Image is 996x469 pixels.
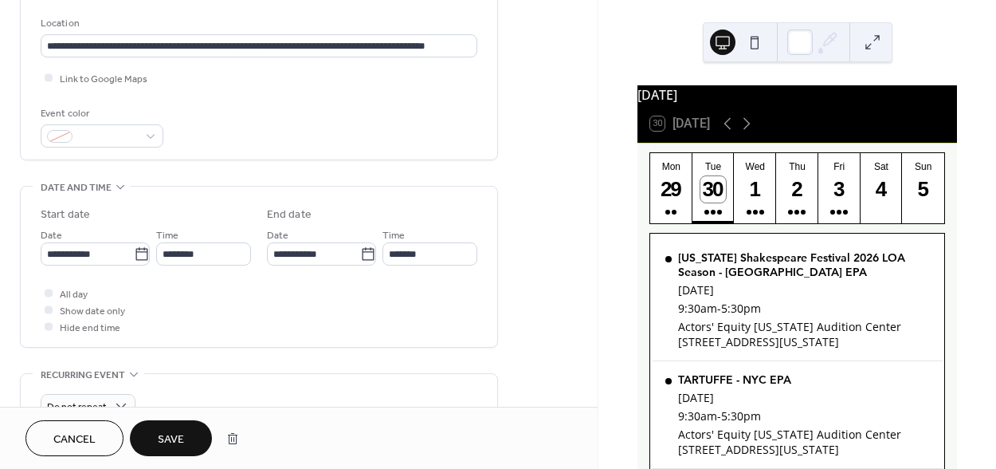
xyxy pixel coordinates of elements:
button: Sun5 [902,153,944,223]
span: 5:30pm [721,408,761,424]
span: - [717,301,721,316]
span: 5:30pm [721,301,761,316]
span: Recurring event [41,367,125,384]
div: [DATE] [637,85,957,104]
span: Date [41,227,62,244]
div: Tue [697,161,730,172]
span: All day [60,286,88,303]
div: Fri [823,161,856,172]
span: Do not repeat [47,398,107,416]
div: Event color [41,105,160,122]
div: 5 [910,176,936,203]
button: Cancel [25,420,124,456]
span: Date [267,227,288,244]
div: 29 [658,176,684,203]
span: Hide end time [60,320,120,337]
span: Link to Google Maps [60,71,147,88]
span: Time [382,227,405,244]
div: Actors' Equity [US_STATE] Audition Center [STREET_ADDRESS][US_STATE] [678,319,930,349]
button: Mon29 [650,153,692,223]
span: 9:30am [678,301,717,316]
button: Fri3 [818,153,861,223]
button: Wed1 [734,153,776,223]
div: Sat [865,161,898,172]
button: Thu2 [776,153,818,223]
div: Actors' Equity [US_STATE] Audition Center [STREET_ADDRESS][US_STATE] [678,427,930,457]
div: 1 [743,176,769,203]
button: Save [130,420,212,456]
div: Mon [655,161,688,172]
div: Wed [739,161,771,172]
div: TARTUFFE - NYC EPA [678,372,930,387]
div: [US_STATE] Shakespeare Festival 2026 LOA Season - [GEOGRAPHIC_DATA] EPA [678,250,930,279]
div: End date [267,207,312,223]
span: 9:30am [678,408,717,424]
span: - [717,408,721,424]
span: Time [156,227,178,244]
div: 2 [784,176,810,203]
span: Cancel [53,432,96,448]
span: Date and time [41,179,112,196]
div: 3 [826,176,853,203]
span: Show date only [60,303,125,320]
span: Save [158,432,184,448]
div: Thu [781,161,814,172]
div: [DATE] [678,390,930,405]
div: [DATE] [678,282,930,298]
div: Sun [907,161,939,172]
button: Tue30 [692,153,735,223]
div: 30 [700,176,727,203]
div: Start date [41,207,90,223]
button: Sat4 [861,153,903,223]
div: 4 [869,176,895,203]
div: Location [41,15,474,32]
